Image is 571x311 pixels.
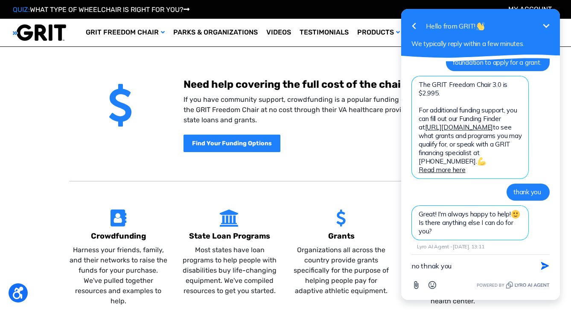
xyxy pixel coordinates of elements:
[169,19,262,46] a: Parks & Organizations
[69,245,168,306] p: Harness your friends, family, and their networks to raise the funds for your purchase. We've pull...
[27,242,62,251] span: Lyro AI Agent -
[123,188,151,196] span: thank you
[29,210,130,235] span: Great! I'm always happy to help! Is there anything else I can do for you?
[35,123,103,131] a: [URL][DOMAIN_NAME]
[82,19,169,46] a: GRIT Freedom Chair
[328,231,355,241] b: Grants
[148,17,165,35] button: Minimize
[36,22,96,30] span: Hello from GRIT!
[18,277,34,293] button: Attach file button
[27,242,94,251] div: [DATE], 13:11
[295,19,353,46] a: Testimonials
[21,255,138,277] textarea: New message
[189,231,270,241] b: State Loan Programs
[184,135,280,152] a: Find Your Funding Options
[184,78,411,90] b: Need help covering the full cost of the chair?
[86,22,95,31] img: 👋
[87,157,96,166] img: 💪
[29,166,76,174] a: Read more here
[29,81,131,174] span: The GRIT Freedom Chair 3.0 is $2,995. For additional funding support, you can fill out our Fundin...
[13,6,30,14] span: QUIZ:
[181,245,279,296] p: Most states have loan programs to help people with disabilities buy life-changing equipment. We'v...
[13,24,66,41] img: GRIT All-Terrain Wheelchair and Mobility Equipment
[353,19,404,46] a: Products
[21,40,134,48] span: We typically reply within a few minutes.
[192,140,272,147] b: Find Your Funding Options
[262,19,295,46] a: Videos
[121,210,130,219] img: 🙂
[87,280,160,290] a: Powered by Tidio.
[292,245,390,296] p: Organizations all across the country provide grants specifically for the purpose of helping peopl...
[91,231,146,241] b: Crowdfunding
[13,6,189,14] a: QUIZ:WHAT TYPE OF WHEELCHAIR IS RIGHT FOR YOU?
[34,277,50,293] button: Open Emoji picker
[184,95,502,125] p: If you have community support, crowdfunding is a popular funding option. Veterans can receive the...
